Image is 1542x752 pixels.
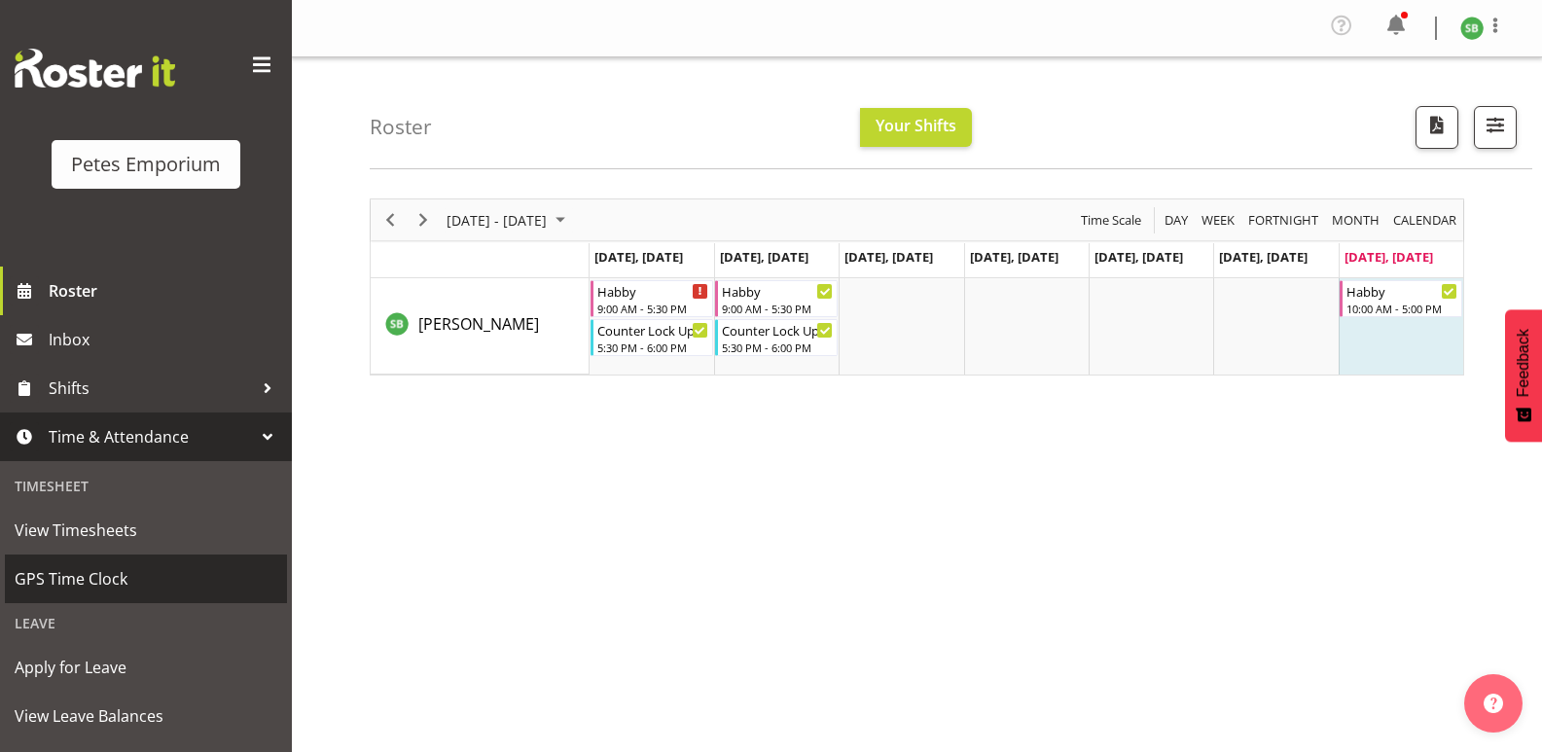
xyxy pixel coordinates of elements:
[1474,106,1517,149] button: Filter Shifts
[370,198,1464,376] div: Timeline Week of August 31, 2025
[722,340,833,355] div: 5:30 PM - 6:00 PM
[5,643,287,692] a: Apply for Leave
[720,248,808,266] span: [DATE], [DATE]
[722,320,833,340] div: Counter Lock Up
[1219,248,1308,266] span: [DATE], [DATE]
[876,115,956,136] span: Your Shifts
[370,116,432,138] h4: Roster
[1200,208,1237,233] span: Week
[722,281,833,301] div: Habby
[1345,248,1433,266] span: [DATE], [DATE]
[5,466,287,506] div: Timesheet
[1391,208,1458,233] span: calendar
[715,319,838,356] div: Stephanie Burdan"s event - Counter Lock Up Begin From Tuesday, August 26, 2025 at 5:30:00 PM GMT+...
[1245,208,1322,233] button: Fortnight
[1078,208,1145,233] button: Time Scale
[1390,208,1460,233] button: Month
[15,653,277,682] span: Apply for Leave
[418,312,539,336] a: [PERSON_NAME]
[1515,329,1532,397] span: Feedback
[5,555,287,603] a: GPS Time Clock
[1330,208,1381,233] span: Month
[597,340,708,355] div: 5:30 PM - 6:00 PM
[591,319,713,356] div: Stephanie Burdan"s event - Counter Lock Up Begin From Monday, August 25, 2025 at 5:30:00 PM GMT+1...
[49,325,282,354] span: Inbox
[1329,208,1383,233] button: Timeline Month
[444,208,574,233] button: August 25 - 31, 2025
[844,248,933,266] span: [DATE], [DATE]
[1505,309,1542,442] button: Feedback - Show survey
[1163,208,1190,233] span: Day
[860,108,972,147] button: Your Shifts
[15,516,277,545] span: View Timesheets
[1484,694,1503,713] img: help-xxl-2.png
[1340,280,1462,317] div: Stephanie Burdan"s event - Habby Begin From Sunday, August 31, 2025 at 10:00:00 AM GMT+12:00 Ends...
[590,278,1463,375] table: Timeline Week of August 31, 2025
[5,506,287,555] a: View Timesheets
[1416,106,1458,149] button: Download a PDF of the roster according to the set date range.
[591,280,713,317] div: Stephanie Burdan"s event - Habby Begin From Monday, August 25, 2025 at 9:00:00 AM GMT+12:00 Ends ...
[1246,208,1320,233] span: Fortnight
[1079,208,1143,233] span: Time Scale
[597,320,708,340] div: Counter Lock Up
[49,422,253,451] span: Time & Attendance
[1199,208,1238,233] button: Timeline Week
[374,199,407,240] div: Previous
[1346,281,1457,301] div: Habby
[15,701,277,731] span: View Leave Balances
[1094,248,1183,266] span: [DATE], [DATE]
[597,301,708,316] div: 9:00 AM - 5:30 PM
[1162,208,1192,233] button: Timeline Day
[5,692,287,740] a: View Leave Balances
[377,208,404,233] button: Previous
[5,603,287,643] div: Leave
[49,276,282,305] span: Roster
[1460,17,1484,40] img: stephanie-burden9828.jpg
[49,374,253,403] span: Shifts
[15,49,175,88] img: Rosterit website logo
[371,278,590,375] td: Stephanie Burdan resource
[1346,301,1457,316] div: 10:00 AM - 5:00 PM
[407,199,440,240] div: Next
[594,248,683,266] span: [DATE], [DATE]
[970,248,1058,266] span: [DATE], [DATE]
[411,208,437,233] button: Next
[418,313,539,335] span: [PERSON_NAME]
[71,150,221,179] div: Petes Emporium
[597,281,708,301] div: Habby
[722,301,833,316] div: 9:00 AM - 5:30 PM
[715,280,838,317] div: Stephanie Burdan"s event - Habby Begin From Tuesday, August 26, 2025 at 9:00:00 AM GMT+12:00 Ends...
[15,564,277,593] span: GPS Time Clock
[445,208,549,233] span: [DATE] - [DATE]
